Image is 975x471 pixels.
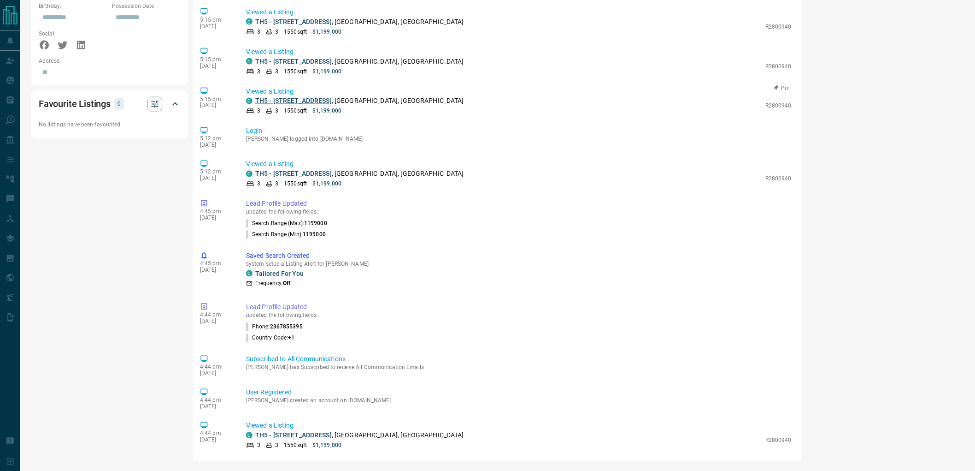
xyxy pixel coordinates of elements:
[246,126,792,136] p: Login
[246,160,792,169] p: Viewed a Listing
[255,270,304,278] a: Tailored For You
[246,303,792,312] p: Lead Profile Updated
[275,180,278,188] p: 3
[304,221,327,227] span: 1199000
[246,270,253,277] div: condos.ca
[246,323,303,331] p: Phone :
[246,47,792,57] p: Viewed a Listing
[200,142,232,149] p: [DATE]
[255,280,290,288] p: Frequency:
[255,170,332,178] a: TH5 - [STREET_ADDRESS]
[255,169,464,179] p: , [GEOGRAPHIC_DATA], [GEOGRAPHIC_DATA]
[200,175,232,182] p: [DATE]
[255,58,332,65] a: TH5 - [STREET_ADDRESS]
[257,441,260,450] p: 3
[200,318,232,325] p: [DATE]
[200,23,232,30] p: [DATE]
[257,107,260,115] p: 3
[39,30,107,38] p: Social:
[200,17,232,23] p: 5:15 pm
[200,267,232,274] p: [DATE]
[312,441,341,450] p: $1,199,000
[255,96,464,106] p: , [GEOGRAPHIC_DATA], [GEOGRAPHIC_DATA]
[200,169,232,175] p: 5:12 pm
[275,441,278,450] p: 3
[765,102,792,110] p: R2800940
[303,232,326,238] span: 1199000
[312,67,341,76] p: $1,199,000
[284,441,307,450] p: 1550 sqft
[39,2,107,10] p: Birthday:
[257,180,260,188] p: 3
[200,364,232,370] p: 4:44 pm
[246,171,253,177] div: condos.ca
[246,312,792,319] p: updated the following fields:
[200,136,232,142] p: 5:12 pm
[200,370,232,377] p: [DATE]
[246,355,792,364] p: Subscribed to All Communications
[39,97,111,112] h2: Favourite Listings
[246,261,792,268] p: system setup a Listing Alert for [PERSON_NAME]
[284,67,307,76] p: 1550 sqft
[200,215,232,221] p: [DATE]
[246,7,792,17] p: Viewed a Listing
[246,398,792,404] p: [PERSON_NAME] created an account on [DOMAIN_NAME]
[275,28,278,36] p: 3
[246,334,295,342] p: Country Code :
[39,57,181,65] p: Address:
[246,231,326,239] p: Search Range (Min) :
[246,87,792,96] p: Viewed a Listing
[765,175,792,183] p: R2800940
[200,102,232,109] p: [DATE]
[257,28,260,36] p: 3
[257,67,260,76] p: 3
[246,220,327,228] p: Search Range (Max) :
[270,324,303,330] span: 2367855395
[112,2,181,10] p: Possession Date:
[255,432,332,439] a: TH5 - [STREET_ADDRESS]
[283,280,290,287] strong: Off
[246,432,253,439] div: condos.ca
[312,180,341,188] p: $1,199,000
[246,209,792,215] p: updated the following fields:
[255,97,332,105] a: TH5 - [STREET_ADDRESS]
[246,136,792,143] p: [PERSON_NAME] logged into [DOMAIN_NAME]
[246,251,792,261] p: Saved Search Created
[200,56,232,63] p: 5:15 pm
[246,98,253,104] div: condos.ca
[200,404,232,410] p: [DATE]
[246,364,792,371] p: [PERSON_NAME] has Subscribed to receive All Communication Emails
[275,107,278,115] p: 3
[200,397,232,404] p: 4:44 pm
[284,107,307,115] p: 1550 sqft
[275,67,278,76] p: 3
[246,58,253,65] div: condos.ca
[765,62,792,71] p: R2800940
[312,28,341,36] p: $1,199,000
[246,199,792,209] p: Lead Profile Updated
[769,84,795,92] button: Pin
[200,430,232,437] p: 4:44 pm
[39,93,181,115] div: Favourite Listings0
[255,431,464,441] p: , [GEOGRAPHIC_DATA], [GEOGRAPHIC_DATA]
[246,18,253,25] div: condos.ca
[284,180,307,188] p: 1550 sqft
[200,261,232,267] p: 4:45 pm
[246,388,792,398] p: User Registered
[255,18,332,25] a: TH5 - [STREET_ADDRESS]
[200,63,232,69] p: [DATE]
[117,99,122,109] p: 0
[200,437,232,443] p: [DATE]
[288,335,294,341] span: +1
[765,436,792,445] p: R2800940
[39,121,181,129] p: No listings have been favourited
[255,17,464,27] p: , [GEOGRAPHIC_DATA], [GEOGRAPHIC_DATA]
[284,28,307,36] p: 1550 sqft
[200,209,232,215] p: 4:45 pm
[246,421,792,431] p: Viewed a Listing
[200,312,232,318] p: 4:44 pm
[765,23,792,31] p: R2800940
[312,107,341,115] p: $1,199,000
[200,96,232,102] p: 5:15 pm
[255,57,464,66] p: , [GEOGRAPHIC_DATA], [GEOGRAPHIC_DATA]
